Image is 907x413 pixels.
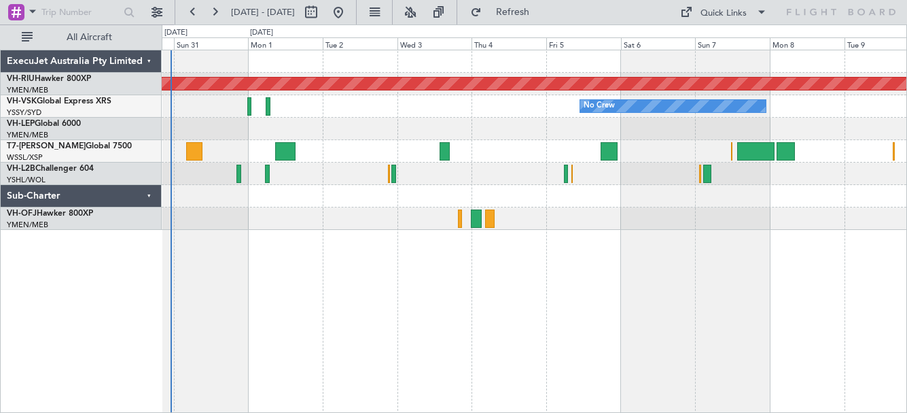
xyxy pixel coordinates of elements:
[7,120,81,128] a: VH-LEPGlobal 6000
[700,7,747,20] div: Quick Links
[15,27,147,48] button: All Aircraft
[464,1,546,23] button: Refresh
[7,210,37,218] span: VH-OFJ
[7,210,93,218] a: VH-OFJHawker 800XP
[7,97,111,105] a: VH-VSKGlobal Express XRS
[174,37,249,50] div: Sun 31
[621,37,696,50] div: Sat 6
[35,33,143,42] span: All Aircraft
[323,37,397,50] div: Tue 2
[584,96,615,116] div: No Crew
[7,152,43,163] a: WSSL/XSP
[7,130,48,140] a: YMEN/MEB
[250,27,273,39] div: [DATE]
[231,6,295,18] span: [DATE] - [DATE]
[472,37,546,50] div: Thu 4
[7,142,86,150] span: T7-[PERSON_NAME]
[41,2,120,22] input: Trip Number
[164,27,188,39] div: [DATE]
[7,165,94,173] a: VH-L2BChallenger 604
[673,1,774,23] button: Quick Links
[7,165,35,173] span: VH-L2B
[484,7,541,17] span: Refresh
[695,37,770,50] div: Sun 7
[7,120,35,128] span: VH-LEP
[248,37,323,50] div: Mon 1
[7,85,48,95] a: YMEN/MEB
[770,37,844,50] div: Mon 8
[7,75,91,83] a: VH-RIUHawker 800XP
[7,108,41,118] a: YSSY/SYD
[546,37,621,50] div: Fri 5
[7,142,132,150] a: T7-[PERSON_NAME]Global 7500
[7,97,37,105] span: VH-VSK
[7,220,48,230] a: YMEN/MEB
[7,175,46,185] a: YSHL/WOL
[397,37,472,50] div: Wed 3
[7,75,35,83] span: VH-RIU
